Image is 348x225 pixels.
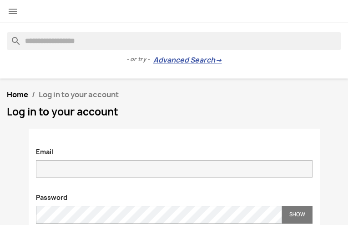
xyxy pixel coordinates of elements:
[29,188,74,202] label: Password
[36,206,282,224] input: Password input
[7,89,28,99] a: Home
[7,106,341,117] h1: Log in to your account
[282,206,313,224] button: Show
[7,32,341,50] input: Search
[39,89,119,99] span: Log in to your account
[29,143,60,157] label: Email
[7,6,18,17] i: 
[7,32,18,43] i: search
[126,55,153,64] span: - or try -
[153,56,222,65] a: Advanced Search→
[215,56,222,65] span: →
